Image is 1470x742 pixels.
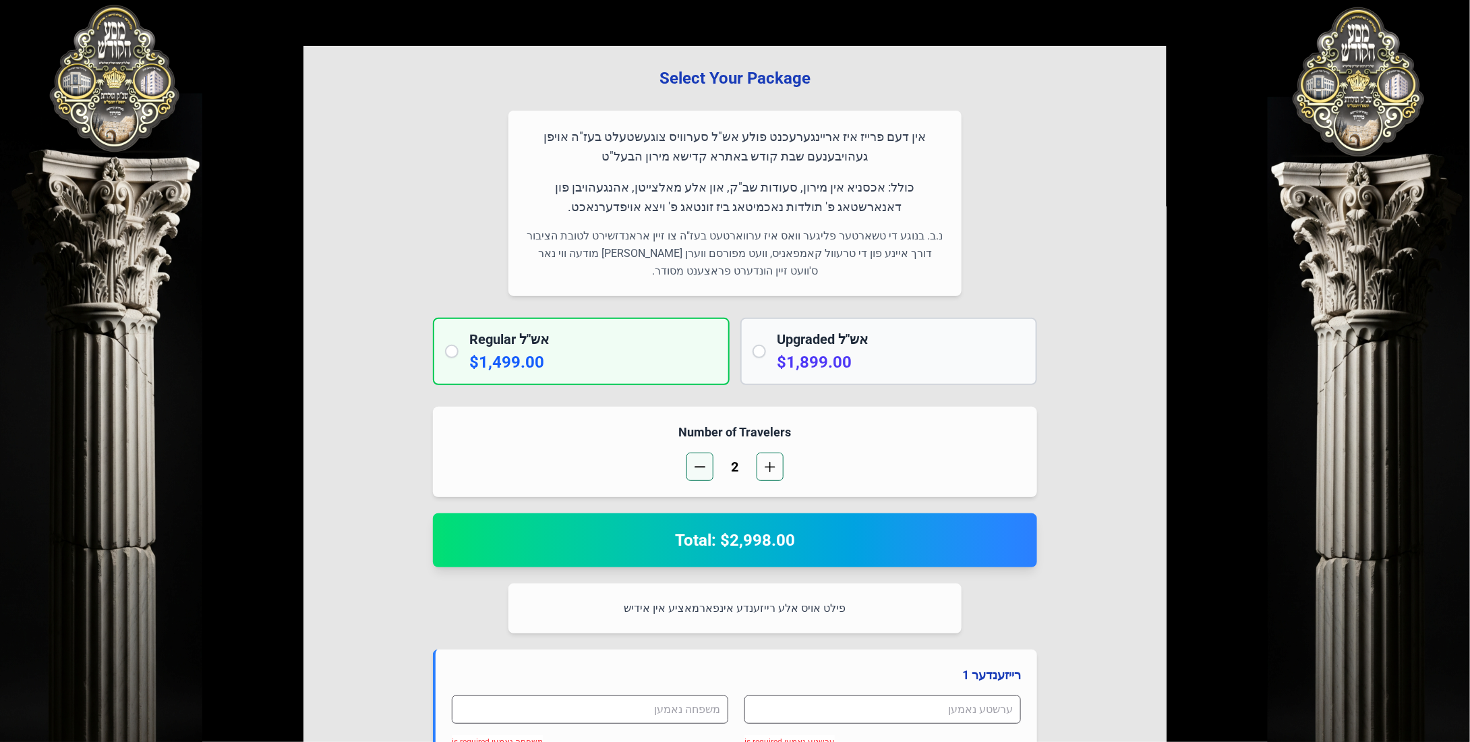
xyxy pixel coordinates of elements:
p: $1,499.00 [469,351,717,373]
p: נ.ב. בנוגע די טשארטער פליגער וואס איז ערווארטעט בעז"ה צו זיין אראנדזשירט לטובת הציבור דורך איינע ... [525,227,945,280]
h2: Total: $2,998.00 [449,530,1021,551]
h4: רייזענדער 1 [452,666,1021,685]
h3: Select Your Package [325,67,1145,89]
p: כולל: אכסניא אין מירון, סעודות שב"ק, און אלע מאלצייטן, אהנגעהויבן פון דאנארשטאג פ' תולדות נאכמיטא... [525,177,945,217]
h2: Regular אש"ל [469,330,717,349]
p: פילט אויס אלע רייזענדע אינפארמאציע אין אידיש [525,600,945,617]
p: אין דעם פרייז איז אריינגערעכנט פולע אש"ל סערוויס צוגעשטעלט בעז"ה אויפן געהויבענעם שבת קודש באתרא ... [525,127,945,167]
span: 2 [719,457,751,476]
h2: Upgraded אש"ל [777,330,1025,349]
p: $1,899.00 [777,351,1025,373]
h4: Number of Travelers [449,423,1021,442]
